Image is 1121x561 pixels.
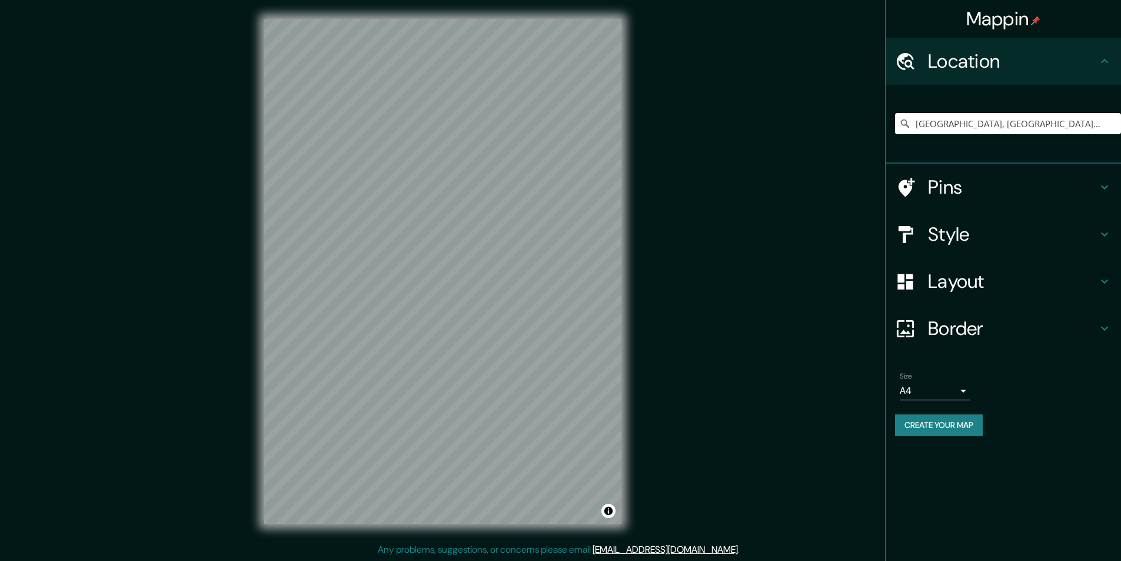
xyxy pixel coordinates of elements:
[741,543,744,557] div: .
[900,371,912,381] label: Size
[886,258,1121,305] div: Layout
[378,543,740,557] p: Any problems, suggestions, or concerns please email .
[966,7,1041,31] h4: Mappin
[895,113,1121,134] input: Pick your city or area
[886,305,1121,352] div: Border
[928,175,1097,199] h4: Pins
[601,504,616,518] button: Toggle attribution
[264,19,621,524] canvas: Map
[928,317,1097,340] h4: Border
[886,164,1121,211] div: Pins
[928,270,1097,293] h4: Layout
[895,414,983,436] button: Create your map
[928,223,1097,246] h4: Style
[593,543,738,556] a: [EMAIL_ADDRESS][DOMAIN_NAME]
[1016,515,1108,548] iframe: Help widget launcher
[1031,16,1040,25] img: pin-icon.png
[900,381,970,400] div: A4
[886,38,1121,85] div: Location
[740,543,741,557] div: .
[886,211,1121,258] div: Style
[928,49,1097,73] h4: Location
